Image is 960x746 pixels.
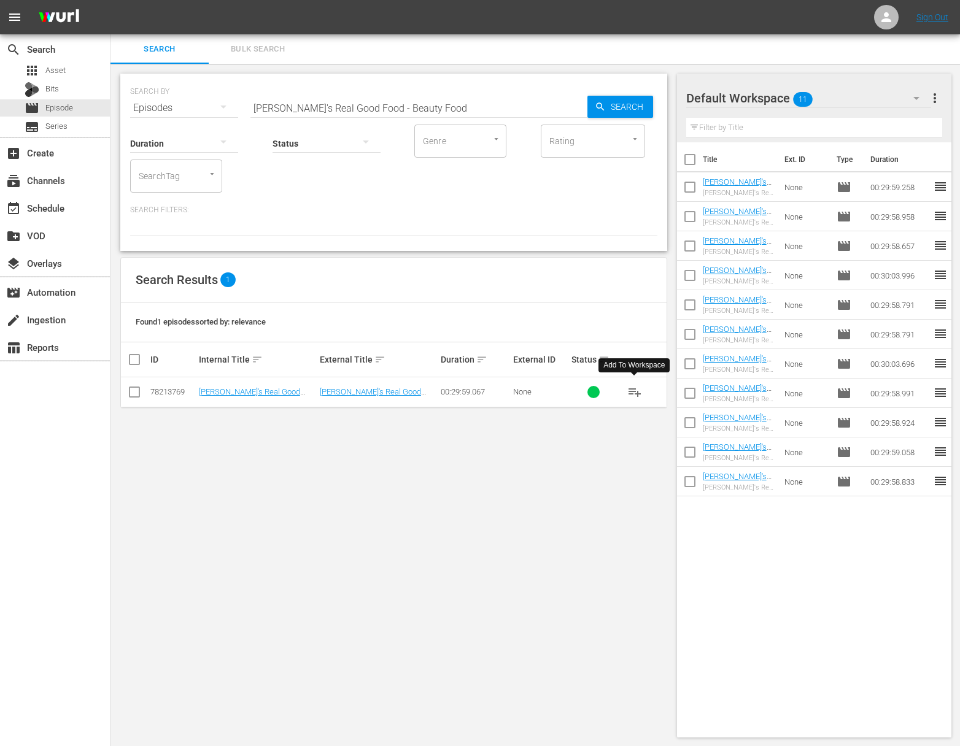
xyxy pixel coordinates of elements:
span: Episode [25,101,39,115]
span: reorder [933,356,948,371]
a: [PERSON_NAME]'s Real Good Food - Beauty Food [199,387,305,406]
span: Episode [837,474,851,489]
th: Title [703,142,777,177]
span: reorder [933,238,948,253]
span: Ingestion [6,313,21,328]
span: Asset [25,63,39,78]
td: None [780,172,832,202]
span: more_vert [927,91,942,106]
span: Episode [837,209,851,224]
td: 00:29:58.958 [865,202,933,231]
span: Episode [837,356,851,371]
span: Create [6,146,21,161]
span: sort [598,354,610,365]
span: Episode [837,180,851,194]
button: playlist_add [620,377,649,407]
a: [PERSON_NAME]'s Real Good Food - One Basket, One Week, Zero Waste [703,383,772,420]
td: None [780,408,832,437]
span: Channels [6,174,21,188]
a: [PERSON_NAME]'s Real Good Food - How To Fish [703,325,772,352]
span: Bits [45,83,59,95]
button: Open [629,133,641,145]
button: more_vert [927,83,942,113]
div: Internal Title [199,352,316,367]
a: [PERSON_NAME]'s Real Good Food - Unboring Salads [703,354,772,382]
td: 00:29:58.657 [865,231,933,261]
div: [PERSON_NAME]'s Real Good Food - Snack Attack [703,307,775,315]
div: [PERSON_NAME]'s Real Good Food - Big Flavor, Less Salt [703,218,775,226]
th: Ext. ID [777,142,830,177]
td: None [780,467,832,496]
button: Open [206,168,218,180]
span: Series [25,120,39,134]
div: Episodes [130,91,238,125]
a: [PERSON_NAME]'s Real Good Food - Satisfying & Complete With or Without Meat [703,177,772,223]
td: None [780,290,832,320]
a: [PERSON_NAME]'s Real Good Food - Better Brunch [703,266,772,293]
span: Episode [837,445,851,460]
a: [PERSON_NAME]'s Real Good Food - Snack Attack [703,295,772,323]
div: External ID [513,355,568,364]
td: 00:29:58.833 [865,467,933,496]
div: Status [571,352,616,367]
span: reorder [933,385,948,400]
div: Add To Workspace [603,360,665,371]
span: Bulk Search [216,42,300,56]
div: ID [150,355,195,364]
span: Episode [837,415,851,430]
span: Search [118,42,201,56]
span: Automation [6,285,21,300]
td: None [780,379,832,408]
img: ans4CAIJ8jUAAAAAAAAAAAAAAAAAAAAAAAAgQb4GAAAAAAAAAAAAAAAAAAAAAAAAJMjXAAAAAAAAAAAAAAAAAAAAAAAAgAT5G... [29,3,88,32]
td: 00:29:58.991 [865,379,933,408]
p: Search Filters: [130,205,657,215]
td: None [780,231,832,261]
span: reorder [933,297,948,312]
span: Search [606,96,653,118]
td: None [780,320,832,349]
td: None [780,202,832,231]
span: Episode [837,298,851,312]
div: 00:29:59.067 [441,387,509,396]
a: [PERSON_NAME]'s Real Good Food - Big Flavor, Less Salt [703,207,775,234]
div: [PERSON_NAME]'s Real Good Food - Raw Vs Cooked [703,248,775,256]
span: Search [6,42,21,57]
div: [PERSON_NAME]'s Real Good Food - Desserts With Benefits [703,454,775,462]
span: reorder [933,179,948,194]
a: [PERSON_NAME]'s Real Good Food - Beauty Food [320,387,426,406]
td: None [780,437,832,467]
span: reorder [933,444,948,459]
td: None [780,261,832,290]
span: menu [7,10,22,25]
span: Episode [837,327,851,342]
div: None [513,387,568,396]
span: Series [45,120,68,133]
a: [PERSON_NAME]'s Real Good Food - Raw Vs Cooked [703,236,772,264]
span: Found 1 episodes sorted by: relevance [136,317,266,326]
div: [PERSON_NAME]'s Real Good Food - How To Fish [703,336,775,344]
a: [PERSON_NAME]'s Real Good Food - Keeping It Real [703,472,772,499]
div: Duration [441,352,509,367]
span: Episode [837,386,851,401]
th: Type [829,142,863,177]
th: Duration [863,142,937,177]
span: reorder [933,474,948,488]
span: 1 [220,272,236,287]
td: 00:29:58.791 [865,290,933,320]
button: Open [490,133,502,145]
span: VOD [6,229,21,244]
span: reorder [933,209,948,223]
td: 00:29:58.924 [865,408,933,437]
a: Sign Out [916,12,948,22]
div: 78213769 [150,387,195,396]
span: reorder [933,415,948,429]
div: [PERSON_NAME]'s Real Good Food - Great Grains [703,425,775,433]
div: [PERSON_NAME]'s Real Good Food - Satisfying & Complete With or Without Meat [703,189,775,197]
td: 00:29:59.258 [865,172,933,202]
span: sort [252,354,263,365]
td: 00:30:03.996 [865,261,933,290]
span: Reports [6,340,21,355]
div: External Title [320,352,437,367]
div: [PERSON_NAME]'s Real Good Food - One Basket, One Week, Zero Waste [703,395,775,403]
a: [PERSON_NAME]'s Real Good Food - Great Grains [703,413,772,440]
